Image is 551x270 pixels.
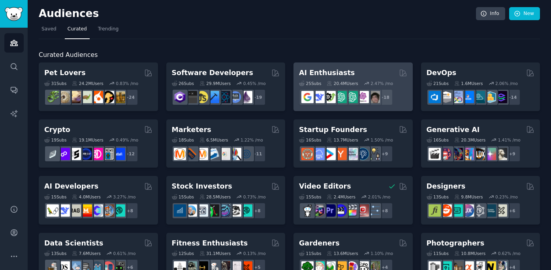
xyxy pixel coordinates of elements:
img: platformengineering [473,91,485,103]
img: ethfinance [47,148,59,160]
div: 3.27 % /mo [113,194,136,200]
div: 0.62 % /mo [498,251,521,256]
img: SaaS [312,148,325,160]
img: elixir [240,91,252,103]
h2: AI Enthusiasts [299,68,355,78]
img: Trading [207,204,219,217]
div: + 9 [504,145,521,162]
span: Trending [98,26,118,33]
div: 31.1M Users [199,251,231,256]
span: Curated Audiences [39,50,98,60]
img: turtle [80,91,92,103]
img: GummySearch logo [5,7,23,21]
img: gopro [301,204,314,217]
div: 0.49 % /mo [116,137,138,143]
img: ballpython [58,91,70,103]
div: 0.23 % /mo [495,194,518,200]
img: Emailmarketing [207,148,219,160]
img: editors [312,204,325,217]
h2: Generative AI [427,125,480,135]
div: 2.4M Users [327,194,355,200]
div: 13.7M Users [327,137,358,143]
img: FluxAI [473,148,485,160]
img: ethstaker [69,148,81,160]
h2: Designers [427,181,466,191]
img: dogbreed [113,91,125,103]
h2: Gardeners [299,238,340,248]
div: 13 Sub s [427,194,449,200]
div: + 8 [249,202,266,219]
img: startup [323,148,336,160]
div: 20.3M Users [454,137,485,143]
div: 26 Sub s [172,81,194,86]
img: AskMarketing [196,148,208,160]
div: 16 Sub s [299,137,321,143]
div: 28.5M Users [199,194,231,200]
div: 21 Sub s [427,81,449,86]
img: bigseo [185,148,197,160]
img: indiehackers [346,148,358,160]
span: Saved [41,26,56,33]
img: AskComputerScience [229,91,241,103]
a: New [509,7,540,21]
h2: Video Editors [299,181,351,191]
img: learnjavascript [196,91,208,103]
img: DeepSeek [312,91,325,103]
div: 1.6M Users [454,81,483,86]
img: ValueInvesting [185,204,197,217]
div: 20.4M Users [327,81,358,86]
img: Youtubevideo [357,204,369,217]
div: + 24 [122,89,138,106]
div: 19 Sub s [44,137,66,143]
div: + 11 [249,145,266,162]
img: AWS_Certified_Experts [440,91,452,103]
img: OpenAIDev [357,91,369,103]
div: + 6 [504,202,521,219]
img: aws_cdk [484,91,496,103]
img: chatgpt_promptDesign [335,91,347,103]
img: LangChain [47,204,59,217]
div: 16 Sub s [427,137,449,143]
img: defiblockchain [91,148,103,160]
div: 10.8M Users [454,251,485,256]
h2: AI Developers [44,181,98,191]
div: 0.61 % /mo [113,251,136,256]
img: postproduction [368,204,380,217]
h2: Data Scientists [44,238,103,248]
img: Docker_DevOps [451,91,463,103]
img: finalcutpro [346,204,358,217]
div: 11 Sub s [299,251,321,256]
div: 18 Sub s [172,137,194,143]
div: 24.2M Users [72,81,103,86]
img: starryai [484,148,496,160]
div: 13 Sub s [44,251,66,256]
div: 1.10 % /mo [370,251,393,256]
img: DeepSeek [58,204,70,217]
h2: Crypto [44,125,70,135]
div: + 8 [122,202,138,219]
img: reactnative [218,91,230,103]
div: 15 Sub s [299,194,321,200]
div: 7.6M Users [72,251,101,256]
img: growmybusiness [368,148,380,160]
div: + 18 [376,89,393,106]
div: + 14 [504,89,521,106]
img: dividends [174,204,186,217]
h2: Marketers [172,125,211,135]
div: 0.45 % /mo [243,81,266,86]
a: Saved [39,23,59,39]
img: azuredevops [429,91,441,103]
img: PetAdvice [102,91,114,103]
div: 13.6M Users [327,251,358,256]
img: AIDevelopersSociety [113,204,125,217]
img: sdforall [462,148,474,160]
div: 19.1M Users [72,137,103,143]
img: googleads [218,148,230,160]
img: Rag [69,204,81,217]
img: typography [429,204,441,217]
img: UI_Design [451,204,463,217]
img: learndesign [484,204,496,217]
div: 1.41 % /mo [498,137,521,143]
img: chatgpt_prompts_ [346,91,358,103]
div: 6.5M Users [199,137,228,143]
